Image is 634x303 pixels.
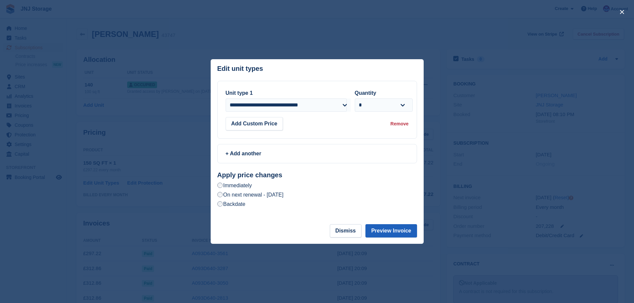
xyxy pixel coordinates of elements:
[226,150,409,158] div: + Add another
[355,90,376,96] label: Quantity
[330,224,361,237] button: Dismiss
[217,171,283,179] strong: Apply price changes
[217,201,223,207] input: Backdate
[217,65,263,73] p: Edit unit types
[365,224,417,237] button: Preview Invoice
[390,120,408,127] div: Remove
[226,90,253,96] label: Unit type 1
[217,191,284,198] label: On next renewal - [DATE]
[217,201,246,208] label: Backdate
[217,182,252,189] label: Immediately
[617,7,627,17] button: close
[217,192,223,197] input: On next renewal - [DATE]
[217,144,417,163] a: + Add another
[226,117,283,130] button: Add Custom Price
[217,183,223,188] input: Immediately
